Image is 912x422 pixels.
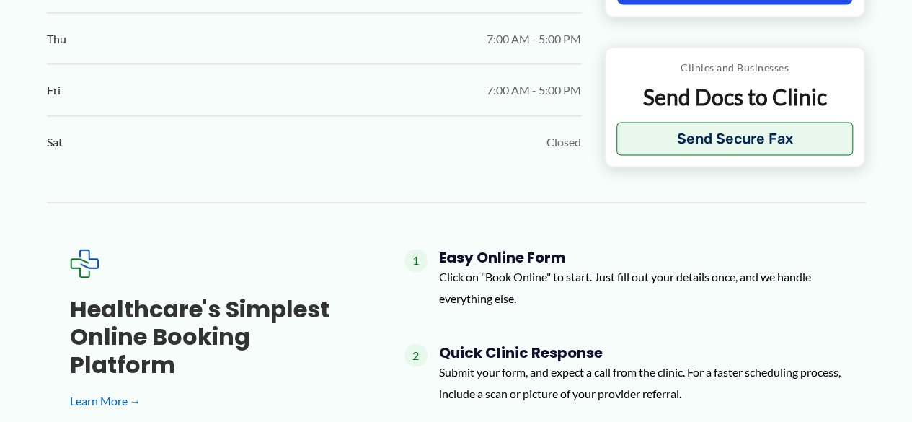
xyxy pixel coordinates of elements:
[546,131,581,153] span: Closed
[70,249,99,278] img: Expected Healthcare Logo
[439,343,843,361] h4: Quick Clinic Response
[70,390,358,411] a: Learn More →
[487,28,581,50] span: 7:00 AM - 5:00 PM
[404,343,428,366] span: 2
[47,28,66,50] span: Thu
[47,131,63,153] span: Sat
[616,58,854,77] p: Clinics and Businesses
[47,79,61,101] span: Fri
[487,79,581,101] span: 7:00 AM - 5:00 PM
[616,83,854,111] p: Send Docs to Clinic
[439,249,843,266] h4: Easy Online Form
[70,295,358,378] h3: Healthcare's simplest online booking platform
[616,122,854,155] button: Send Secure Fax
[404,249,428,272] span: 1
[439,361,843,403] p: Submit your form, and expect a call from the clinic. For a faster scheduling process, include a s...
[439,266,843,309] p: Click on "Book Online" to start. Just fill out your details once, and we handle everything else.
